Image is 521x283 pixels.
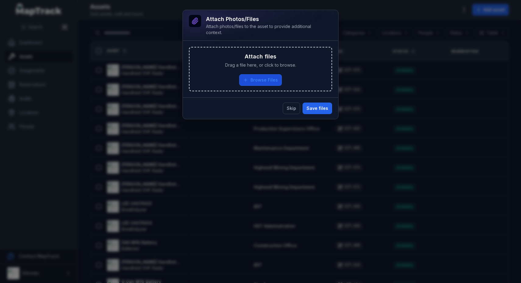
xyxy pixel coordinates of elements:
[303,103,332,114] button: Save files
[225,62,296,68] span: Drag a file here, or click to browse.
[206,15,322,23] h3: Attach photos/files
[206,23,322,36] div: Attach photos/files to the asset to provide additional context.
[245,52,276,61] h3: Attach files
[239,74,282,86] button: Browse Files
[283,103,300,114] button: Skip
